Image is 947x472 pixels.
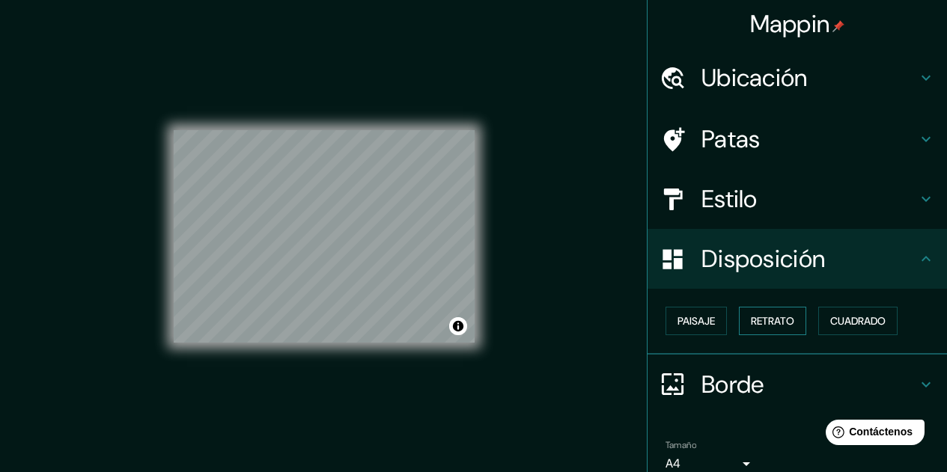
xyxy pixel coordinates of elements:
[449,317,467,335] button: Activar o desactivar atribución
[739,307,806,335] button: Retrato
[666,439,696,451] font: Tamaño
[701,123,761,155] font: Patas
[648,229,947,289] div: Disposición
[666,307,727,335] button: Paisaje
[701,243,825,275] font: Disposición
[701,369,764,400] font: Borde
[818,307,898,335] button: Cuadrado
[677,314,715,328] font: Paisaje
[648,109,947,169] div: Patas
[814,414,931,456] iframe: Lanzador de widgets de ayuda
[830,314,886,328] font: Cuadrado
[666,456,680,471] font: A4
[701,183,758,215] font: Estilo
[648,169,947,229] div: Estilo
[648,355,947,414] div: Borde
[751,314,794,328] font: Retrato
[701,62,808,94] font: Ubicación
[832,20,844,32] img: pin-icon.png
[648,48,947,108] div: Ubicación
[750,8,830,40] font: Mappin
[174,130,475,343] canvas: Mapa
